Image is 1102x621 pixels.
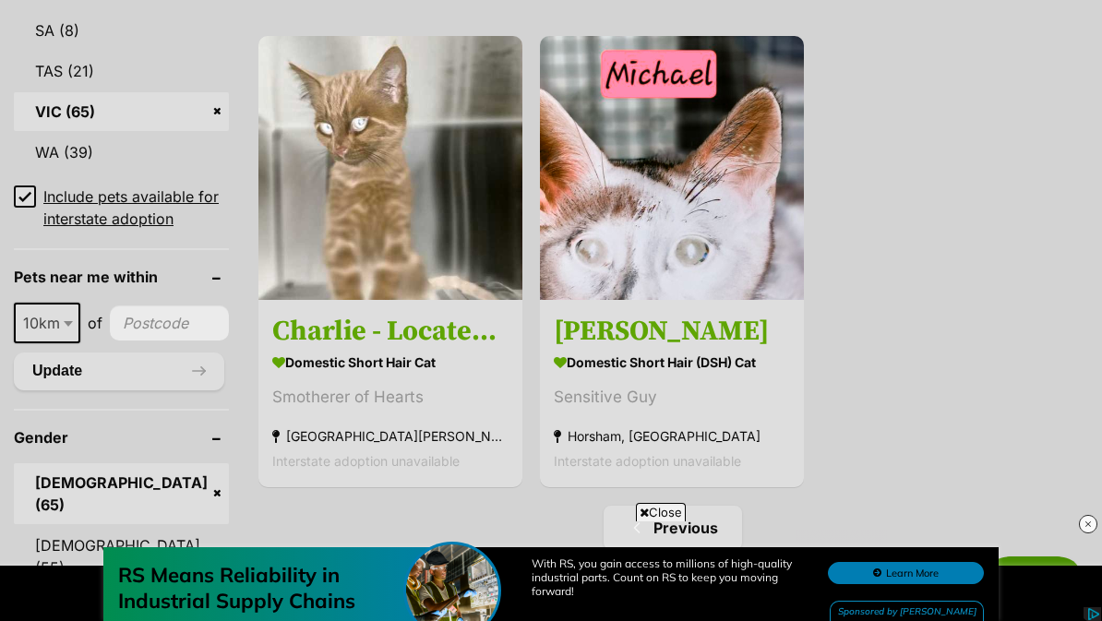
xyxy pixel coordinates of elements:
span: Interstate adoption unavailable [554,453,741,469]
div: Smotherer of Hearts [272,385,509,410]
a: [PERSON_NAME] Domestic Short Hair (DSH) Cat Sensitive Guy Horsham, [GEOGRAPHIC_DATA] Interstate a... [540,300,804,487]
nav: Pagination [257,506,1088,550]
a: VIC (65) [14,92,229,131]
strong: [GEOGRAPHIC_DATA][PERSON_NAME][GEOGRAPHIC_DATA] [272,424,509,448]
strong: Domestic Short Hair Cat [272,349,509,376]
a: Charlie - Located in [GEOGRAPHIC_DATA] Domestic Short Hair Cat Smotherer of Hearts [GEOGRAPHIC_DA... [258,300,522,487]
h3: [PERSON_NAME] [554,314,790,349]
header: Pets near me within [14,269,229,285]
span: Include pets available for interstate adoption [43,185,229,230]
a: [DEMOGRAPHIC_DATA] (65) [14,463,229,524]
div: Sensitive Guy [554,385,790,410]
input: postcode [110,305,229,340]
strong: Domestic Short Hair (DSH) Cat [554,349,790,376]
button: Update [14,352,224,389]
div: RS Means Reliability in Industrial Supply Chains [118,52,413,103]
img: close_rtb.svg [1079,515,1097,533]
a: TAS (21) [14,52,229,90]
span: Close [636,503,686,521]
a: Include pets available for interstate adoption [14,185,229,230]
span: 10km [14,303,80,343]
header: Gender [14,429,229,446]
div: Sponsored by [PERSON_NAME] [830,90,984,113]
strong: Horsham, [GEOGRAPHIC_DATA] [554,424,790,448]
img: Charlie - Located in Preston - Domestic Short Hair Cat [258,36,522,300]
span: 10km [16,310,78,336]
span: of [88,312,102,334]
img: adchoices.png [135,2,146,13]
span: Interstate adoption unavailable [272,453,460,469]
a: SA (8) [14,11,229,50]
button: Learn More [828,52,984,74]
img: Michael - Domestic Short Hair (DSH) Cat [540,36,804,300]
img: RS Means Reliability in Industrial Supply Chains [406,34,498,126]
div: With RS, you gain access to millions of high-quality industrial parts. Count on RS to keep you mo... [532,46,809,88]
a: WA (39) [14,133,229,172]
h3: Charlie - Located in [GEOGRAPHIC_DATA] [272,314,509,349]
